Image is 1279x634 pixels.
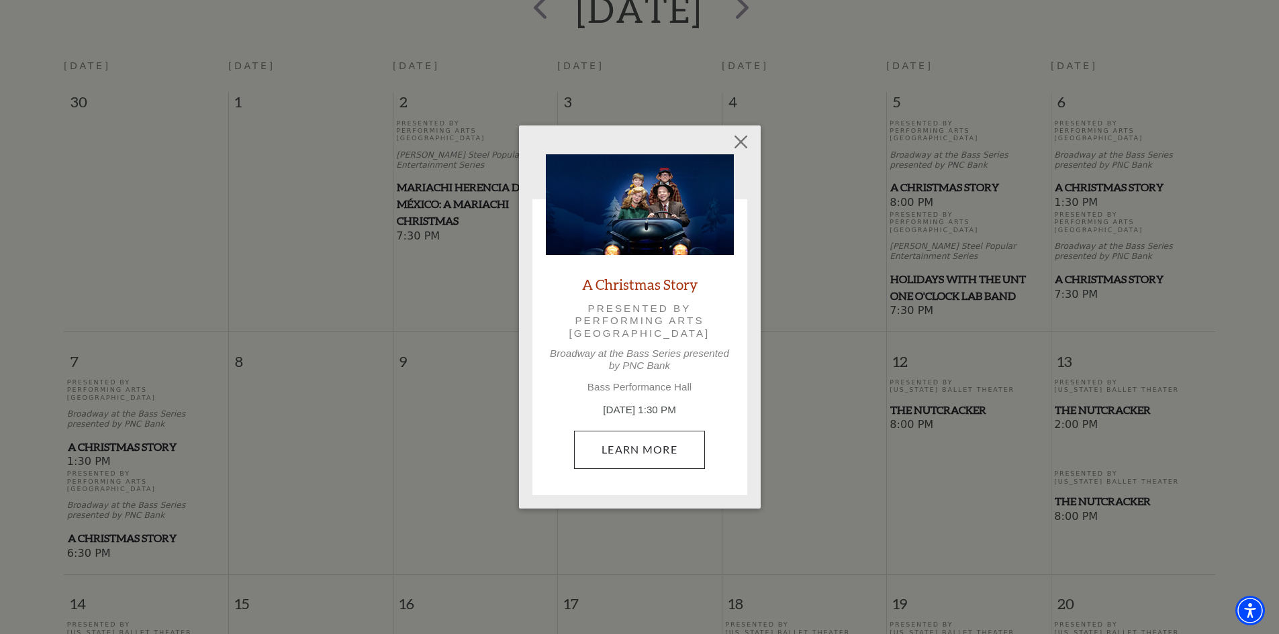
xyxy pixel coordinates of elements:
[546,154,734,255] img: A Christmas Story
[1235,596,1265,625] div: Accessibility Menu
[546,403,734,418] p: [DATE] 1:30 PM
[565,303,715,339] p: Presented by Performing Arts [GEOGRAPHIC_DATA]
[546,381,734,393] p: Bass Performance Hall
[574,431,705,468] a: December 6, 1:30 PM Learn More
[582,275,698,293] a: A Christmas Story
[546,348,734,372] p: Broadway at the Bass Series presented by PNC Bank
[728,129,753,155] button: Close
